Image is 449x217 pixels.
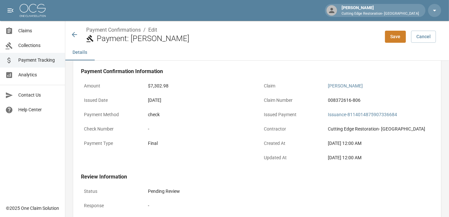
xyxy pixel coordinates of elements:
[328,140,431,147] div: [DATE] 12:00 AM
[81,68,433,75] h4: Payment Confirmation Information
[385,31,406,43] button: Save
[342,11,419,17] p: Cutting Edge Restoration- [GEOGRAPHIC_DATA]
[148,27,157,33] a: Edit
[18,57,60,64] span: Payment Tracking
[81,199,140,212] p: Response
[328,112,397,117] a: Issuance-8114014875907336684
[81,108,140,121] p: Payment Method
[4,4,17,17] button: open drawer
[148,111,250,118] div: check
[18,71,60,78] span: Analytics
[65,45,95,60] button: Details
[20,4,46,17] img: ocs-logo-white-transparent.png
[143,26,146,34] li: /
[65,45,449,60] div: anchor tabs
[81,185,140,198] p: Status
[81,174,433,180] h4: Review Information
[328,97,431,104] div: 008372616-806
[81,137,140,150] p: Payment Type
[261,151,320,164] p: Updated At
[86,27,141,33] a: Payment Confirmations
[18,92,60,99] span: Contact Us
[81,94,140,107] p: Issued Date
[261,108,320,121] p: Issued Payment
[261,137,320,150] p: Created At
[86,26,380,34] nav: breadcrumb
[18,42,60,49] span: Collections
[148,126,250,132] div: -
[148,140,250,147] div: Final
[328,83,363,88] a: [PERSON_NAME]
[81,80,140,92] p: Amount
[411,31,436,43] a: Cancel
[148,83,250,89] div: $7,302.98
[81,123,140,135] p: Check Number
[328,154,431,161] div: [DATE] 12:00 AM
[261,123,320,135] p: Contractor
[97,34,380,43] h2: Payment: [PERSON_NAME]
[18,106,60,113] span: Help Center
[261,80,320,92] p: Claim
[148,188,430,195] div: Pending Review
[148,97,250,104] div: [DATE]
[6,205,59,211] div: © 2025 One Claim Solution
[328,126,431,132] div: Cutting Edge Restoration- [GEOGRAPHIC_DATA]
[339,5,422,16] div: [PERSON_NAME]
[148,202,430,209] div: -
[261,94,320,107] p: Claim Number
[18,27,60,34] span: Claims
